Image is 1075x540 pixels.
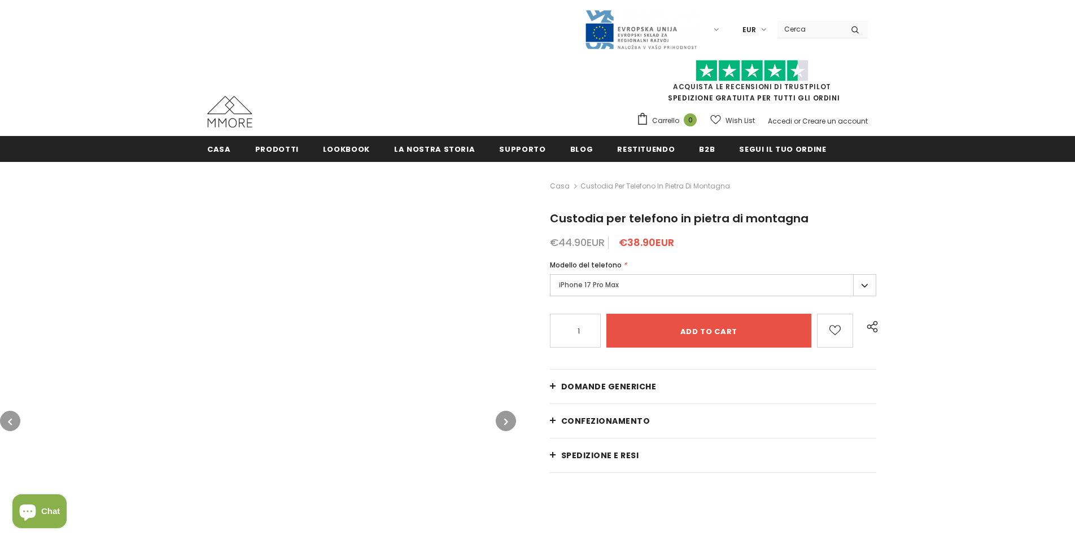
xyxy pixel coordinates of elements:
span: or [794,116,801,126]
span: €38.90EUR [619,235,674,249]
a: Restituendo [617,136,675,161]
a: Prodotti [255,136,299,161]
span: Carrello [652,115,679,126]
span: Custodia per telefono in pietra di montagna [550,210,809,226]
span: Spedizione e resi [561,450,639,461]
span: 0 [684,113,697,126]
img: Casi MMORE [207,96,252,128]
a: Spedizione e resi [550,438,876,472]
a: La nostra storia [394,136,475,161]
span: SPEDIZIONE GRATUITA PER TUTTI GLI ORDINI [636,65,868,103]
a: Domande generiche [550,370,876,403]
span: Prodotti [255,144,299,155]
inbox-online-store-chat: Shopify online store chat [9,494,70,531]
span: Lookbook [323,144,370,155]
a: Casa [207,136,231,161]
span: CONFEZIONAMENTO [561,415,650,427]
span: EUR [742,24,756,36]
a: CONFEZIONAMENTO [550,404,876,438]
label: iPhone 17 Pro Max [550,274,876,296]
a: Javni Razpis [584,24,697,34]
span: La nostra storia [394,144,475,155]
a: Casa [550,179,570,193]
input: Add to cart [606,314,811,348]
a: Creare un account [802,116,868,126]
input: Search Site [777,21,842,37]
span: Custodia per telefono in pietra di montagna [580,179,730,193]
a: supporto [499,136,545,161]
span: Restituendo [617,144,675,155]
span: Casa [207,144,231,155]
span: Segui il tuo ordine [739,144,826,155]
span: Domande generiche [561,381,657,392]
a: Wish List [710,111,755,130]
span: Wish List [726,115,755,126]
a: Blog [570,136,593,161]
img: Javni Razpis [584,9,697,50]
span: Modello del telefono [550,260,622,270]
span: €44.90EUR [550,235,605,249]
a: B2B [699,136,715,161]
a: Accedi [768,116,792,126]
span: supporto [499,144,545,155]
a: Segui il tuo ordine [739,136,826,161]
img: Fidati di Pilot Stars [696,60,809,82]
span: Blog [570,144,593,155]
a: Lookbook [323,136,370,161]
a: Carrello 0 [636,112,702,129]
span: B2B [699,144,715,155]
a: Acquista le recensioni di TrustPilot [673,82,831,91]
